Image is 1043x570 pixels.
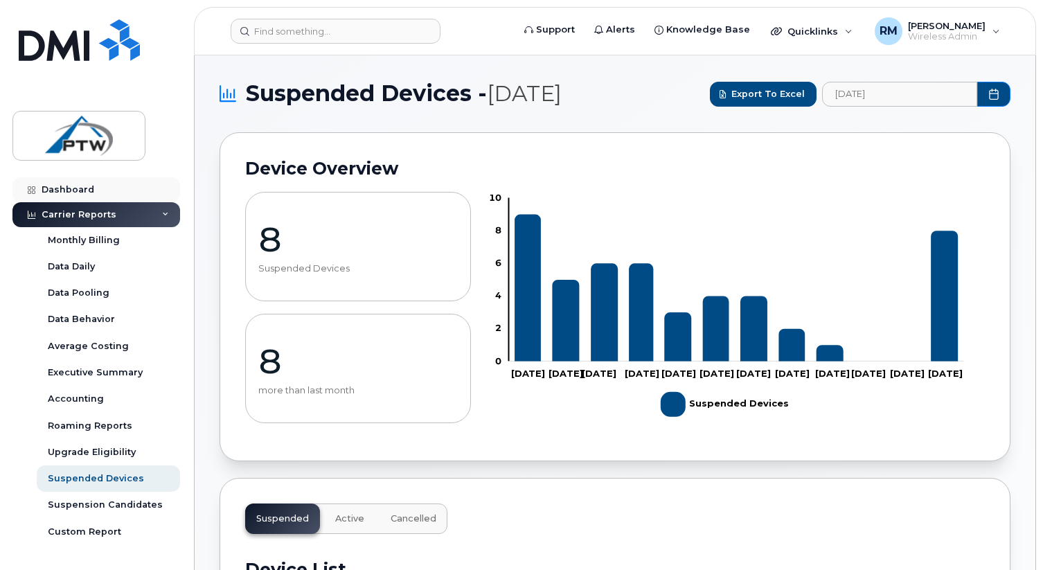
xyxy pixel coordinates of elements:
[549,368,583,379] tspan: [DATE]
[487,80,562,107] span: [DATE]
[851,368,886,379] tspan: [DATE]
[625,368,659,379] tspan: [DATE]
[391,513,436,524] span: Cancelled
[582,368,616,379] tspan: [DATE]
[495,355,501,366] tspan: 0
[258,385,458,396] p: more than last month
[515,215,959,362] g: Suspended Devices
[929,368,963,379] tspan: [DATE]
[816,368,850,379] tspan: [DATE]
[489,192,501,203] tspan: 10
[699,368,734,379] tspan: [DATE]
[246,80,562,107] span: Suspended Devices -
[245,158,985,179] h2: Device Overview
[731,87,805,100] span: Export to Excel
[661,386,789,422] g: Legend
[661,386,789,422] g: Suspended Devices
[822,82,977,107] input: archived_billing_data
[258,219,458,260] p: 8
[258,263,458,274] p: Suspended Devices
[495,257,501,268] tspan: 6
[495,290,501,301] tspan: 4
[661,368,696,379] tspan: [DATE]
[258,341,458,382] p: 8
[489,192,964,422] g: Chart
[710,82,817,107] button: Export to Excel
[335,513,364,524] span: Active
[511,368,546,379] tspan: [DATE]
[890,368,925,379] tspan: [DATE]
[495,224,501,235] tspan: 8
[977,82,1010,107] button: Choose Date
[495,323,501,334] tspan: 2
[737,368,772,379] tspan: [DATE]
[776,368,810,379] tspan: [DATE]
